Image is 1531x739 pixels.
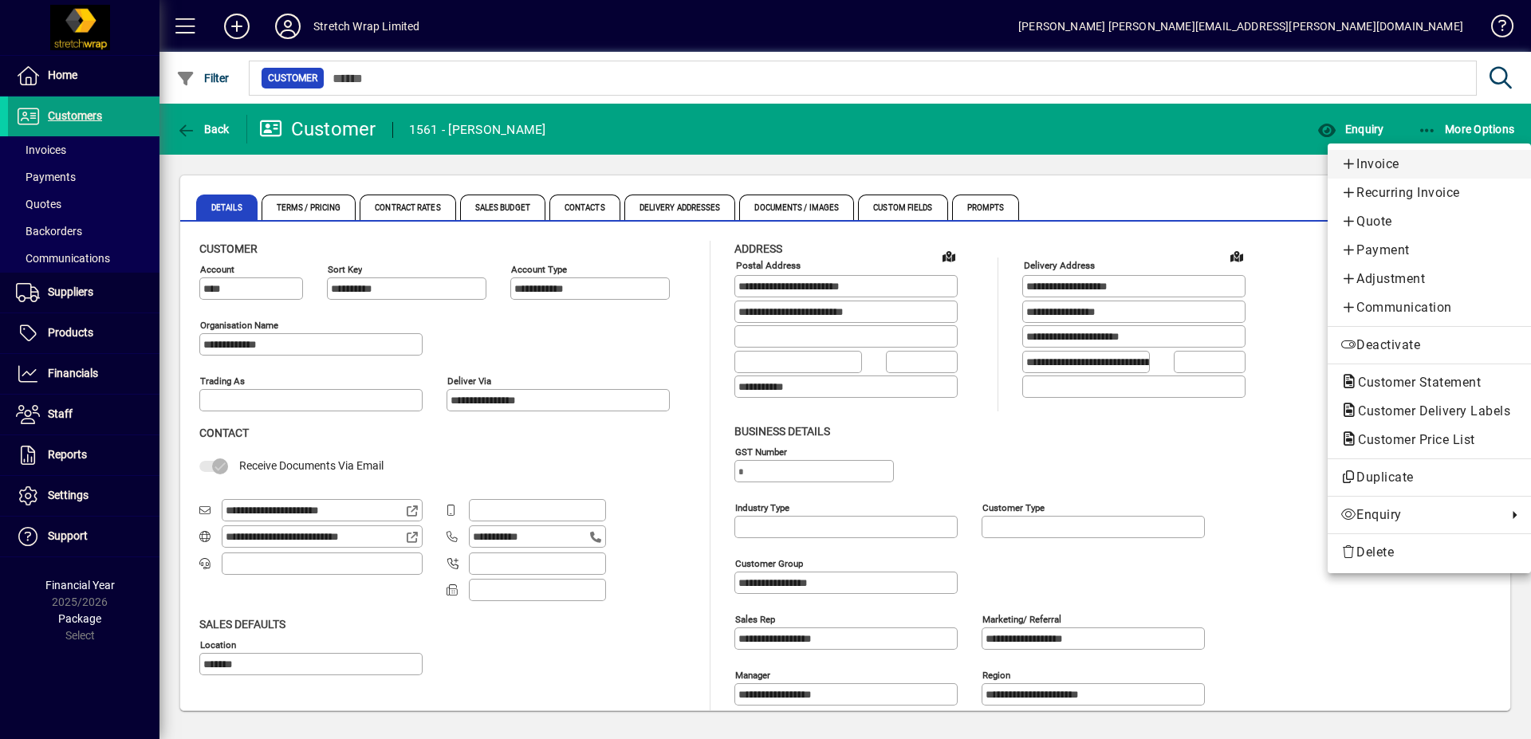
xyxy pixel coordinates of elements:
span: Customer Delivery Labels [1340,403,1518,419]
span: Delete [1340,543,1518,562]
span: Customer Price List [1340,432,1483,447]
span: Recurring Invoice [1340,183,1518,202]
span: Customer Statement [1340,375,1489,390]
button: Deactivate customer [1328,331,1531,360]
span: Enquiry [1340,505,1499,525]
span: Payment [1340,241,1518,260]
span: Communication [1340,298,1518,317]
span: Invoice [1340,155,1518,174]
span: Deactivate [1340,336,1518,355]
span: Adjustment [1340,269,1518,289]
span: Quote [1340,212,1518,231]
span: Duplicate [1340,468,1518,487]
